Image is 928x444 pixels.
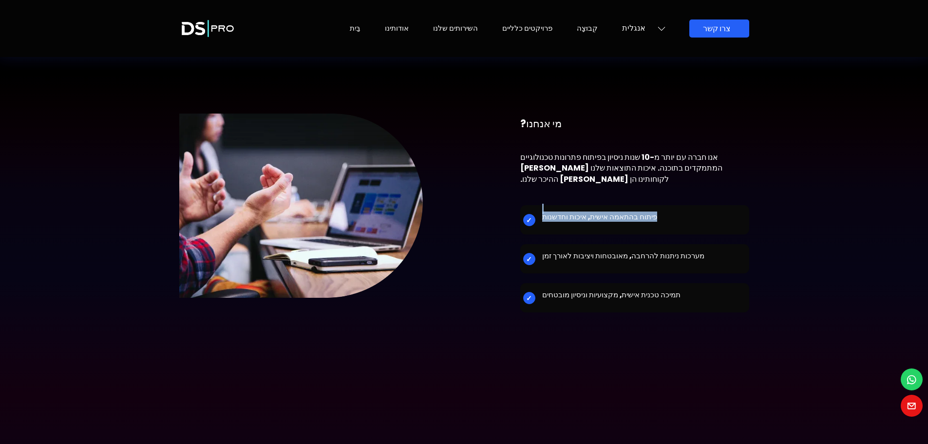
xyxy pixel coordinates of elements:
[542,251,704,261] font: מערכות ניתנות להרחבה, מאובטחות ויציבות לאורך זמן
[689,19,749,38] a: צרו קשר
[179,114,423,298] img: לוגו הלקוח
[703,23,731,34] font: צרו קשר
[622,22,645,34] font: אנגלית
[350,23,360,33] a: בַּיִת
[179,11,236,46] img: לוגו ההשקה
[433,23,478,33] a: השירותים שלנו
[502,23,552,33] a: פרויקטים כלליים
[542,212,657,222] font: פיתוח בהתאמה אישית, איכות וחדשנות
[520,116,562,131] font: מי אנחנו?
[385,23,409,33] a: אודותינו
[542,290,681,300] font: תמיכה טכנית אישית, מקצועיות וניסיון מובטחים
[577,23,598,33] a: קְבוּצָה
[520,152,722,185] font: אנו חברה עם יותר מ-10 שנות ניסיון בפיתוח פתרונות טכנולוגיים המתמקדים בתוכנה. איכות התוצאות שלנו [...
